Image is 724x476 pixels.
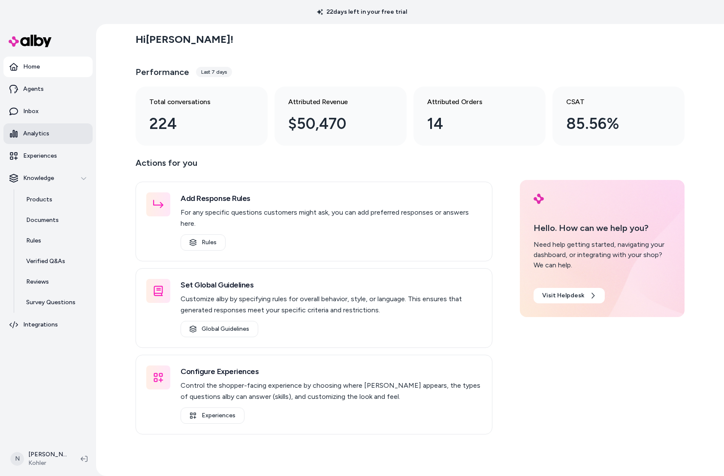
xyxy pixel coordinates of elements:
[181,192,482,204] h3: Add Response Rules
[566,97,657,107] h3: CSAT
[136,66,189,78] h3: Performance
[288,112,379,135] div: $50,470
[18,292,93,313] a: Survey Questions
[26,195,52,204] p: Products
[534,194,544,204] img: alby Logo
[413,87,546,146] a: Attributed Orders 14
[534,288,605,303] a: Visit Helpdesk
[534,222,671,234] p: Hello. How can we help you?
[181,407,244,424] a: Experiences
[552,87,685,146] a: CSAT 85.56%
[18,231,93,251] a: Rules
[28,459,67,467] span: Kohler
[3,123,93,144] a: Analytics
[181,234,226,251] a: Rules
[3,79,93,99] a: Agents
[181,365,482,377] h3: Configure Experiences
[427,112,518,135] div: 14
[9,35,51,47] img: alby Logo
[26,278,49,286] p: Reviews
[23,152,57,160] p: Experiences
[181,293,482,316] p: Customize alby by specifying rules for overall behavior, style, or language. This ensures that ge...
[149,97,240,107] h3: Total conversations
[566,112,657,135] div: 85.56%
[312,8,412,16] p: 22 days left in your free trial
[18,189,93,210] a: Products
[288,97,379,107] h3: Attributed Revenue
[275,87,407,146] a: Attributed Revenue $50,470
[5,445,74,473] button: N[PERSON_NAME]Kohler
[23,63,40,71] p: Home
[10,452,24,466] span: N
[23,107,39,116] p: Inbox
[28,450,67,459] p: [PERSON_NAME]
[23,174,54,183] p: Knowledge
[3,314,93,335] a: Integrations
[26,298,75,307] p: Survey Questions
[3,146,93,166] a: Experiences
[23,85,44,93] p: Agents
[18,272,93,292] a: Reviews
[3,57,93,77] a: Home
[196,67,232,77] div: Last 7 days
[149,112,240,135] div: 224
[23,320,58,329] p: Integrations
[181,207,482,229] p: For any specific questions customers might ask, you can add preferred responses or answers here.
[18,251,93,272] a: Verified Q&As
[3,101,93,122] a: Inbox
[534,239,671,270] div: Need help getting started, navigating your dashboard, or integrating with your shop? We can help.
[181,380,482,402] p: Control the shopper-facing experience by choosing where [PERSON_NAME] appears, the types of quest...
[18,210,93,231] a: Documents
[136,33,233,46] h2: Hi [PERSON_NAME] !
[181,279,482,291] h3: Set Global Guidelines
[26,257,65,266] p: Verified Q&As
[136,87,268,146] a: Total conversations 224
[26,216,59,225] p: Documents
[136,156,492,177] p: Actions for you
[26,237,41,245] p: Rules
[3,168,93,189] button: Knowledge
[181,321,258,337] a: Global Guidelines
[23,129,49,138] p: Analytics
[427,97,518,107] h3: Attributed Orders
